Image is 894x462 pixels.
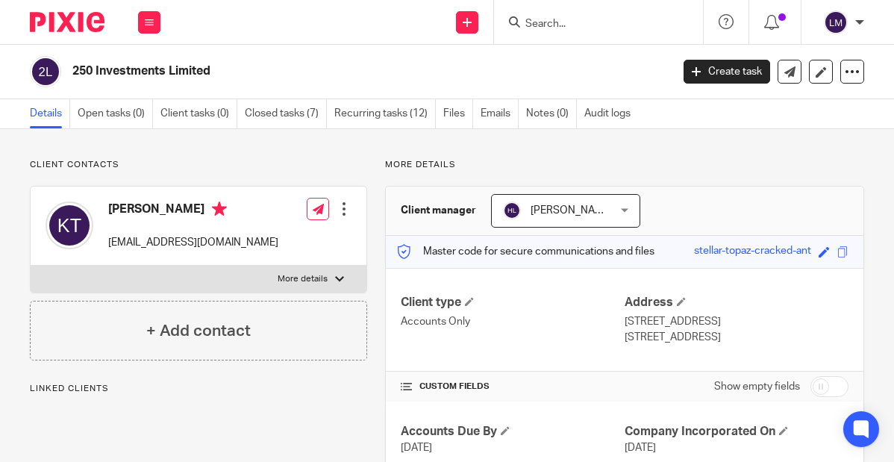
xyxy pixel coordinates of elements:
[108,235,278,250] p: [EMAIL_ADDRESS][DOMAIN_NAME]
[714,379,800,394] label: Show empty fields
[401,381,625,393] h4: CUSTOM FIELDS
[212,202,227,216] i: Primary
[401,314,625,329] p: Accounts Only
[334,99,436,128] a: Recurring tasks (12)
[108,202,278,220] h4: [PERSON_NAME]
[401,203,476,218] h3: Client manager
[625,330,848,345] p: [STREET_ADDRESS]
[625,314,848,329] p: [STREET_ADDRESS]
[401,295,625,310] h4: Client type
[401,424,625,440] h4: Accounts Due By
[72,63,543,79] h2: 250 Investments Limited
[146,319,251,343] h4: + Add contact
[401,443,432,453] span: [DATE]
[694,243,811,260] div: stellar-topaz-cracked-ant
[30,12,104,32] img: Pixie
[625,295,848,310] h4: Address
[531,205,613,216] span: [PERSON_NAME]
[526,99,577,128] a: Notes (0)
[625,443,656,453] span: [DATE]
[278,273,328,285] p: More details
[481,99,519,128] a: Emails
[397,244,654,259] p: Master code for secure communications and files
[584,99,638,128] a: Audit logs
[30,383,367,395] p: Linked clients
[78,99,153,128] a: Open tasks (0)
[684,60,770,84] a: Create task
[524,18,658,31] input: Search
[160,99,237,128] a: Client tasks (0)
[503,202,521,219] img: svg%3E
[385,159,864,171] p: More details
[625,424,848,440] h4: Company Incorporated On
[443,99,473,128] a: Files
[46,202,93,249] img: svg%3E
[30,56,61,87] img: svg%3E
[30,159,367,171] p: Client contacts
[30,99,70,128] a: Details
[245,99,327,128] a: Closed tasks (7)
[824,10,848,34] img: svg%3E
